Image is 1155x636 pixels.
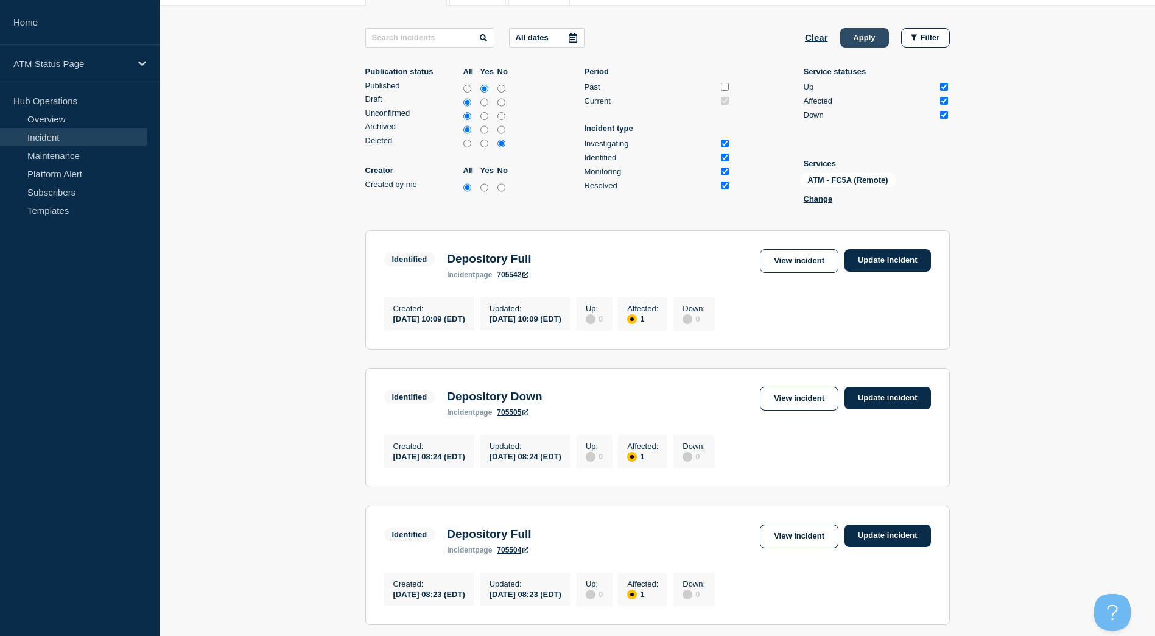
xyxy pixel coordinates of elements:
input: no [497,182,505,194]
input: no [497,138,505,150]
h3: Depository Full [447,528,531,541]
input: Past [721,83,729,91]
p: Created : [393,304,465,313]
button: All dates [509,28,585,48]
label: No [497,67,511,76]
input: yes [480,124,488,136]
p: Affected : [627,442,658,451]
div: Resolved [585,181,716,190]
span: Identified [384,390,435,404]
div: [DATE] 08:23 (EDT) [393,588,465,599]
p: Updated : [490,442,561,451]
h3: Depository Down [447,390,542,403]
div: 1 [627,588,658,599]
div: affected [627,590,637,599]
p: Up : [586,579,603,588]
input: no [497,83,505,95]
div: createdByMe [365,180,511,194]
a: 705542 [497,270,528,279]
div: disabled [586,314,595,324]
a: 705504 [497,546,528,554]
div: published [365,81,511,95]
input: no [497,124,505,136]
input: Current [721,97,729,105]
a: View incident [760,249,838,273]
input: yes [480,182,488,194]
p: Creator [365,166,460,175]
div: disabled [683,590,692,599]
div: Identified [585,153,716,162]
div: Monitoring [585,167,716,176]
input: Resolved [721,182,729,189]
div: archived [365,122,511,136]
button: Clear [805,28,828,48]
div: Affected [804,96,935,105]
p: page [447,270,492,279]
div: [DATE] 10:09 (EDT) [490,313,561,323]
div: Draft [365,94,460,104]
div: Investigating [585,139,716,148]
input: all [463,138,471,150]
div: Published [365,81,460,90]
button: Apply [840,28,889,48]
a: 705505 [497,408,528,417]
input: all [463,96,471,108]
input: Down [940,111,948,119]
div: affected [627,452,637,462]
span: Filter [921,33,940,42]
div: disabled [586,452,595,462]
iframe: Help Scout Beacon - Open [1094,594,1131,631]
label: No [497,166,511,175]
input: all [463,182,471,194]
p: Publication status [365,67,460,76]
a: Update incident [844,525,931,547]
div: 0 [683,313,705,324]
input: Identified [721,154,729,161]
a: View incident [760,525,838,548]
p: ATM Status Page [13,58,130,69]
p: Services [804,159,950,168]
label: Yes [480,67,494,76]
div: 0 [683,588,705,599]
p: All dates [516,33,549,42]
div: [DATE] 10:09 (EDT) [393,313,465,323]
label: All [463,166,477,175]
div: Unconfirmed [365,108,460,118]
div: draft [365,94,511,108]
div: Deleted [365,136,460,145]
a: View incident [760,387,838,411]
span: incident [447,270,475,279]
p: page [447,546,492,554]
p: Service statuses [804,67,950,76]
button: Filter [901,28,950,48]
div: disabled [683,314,692,324]
a: Update incident [844,387,931,409]
div: 0 [586,313,603,324]
span: incident [447,408,475,417]
div: disabled [683,452,692,462]
span: incident [447,546,475,554]
div: 1 [627,451,658,462]
input: yes [480,138,488,150]
span: ATM - FC5A (Remote) [800,173,896,187]
input: Up [940,83,948,91]
div: disabled [586,590,595,599]
div: [DATE] 08:23 (EDT) [490,588,561,599]
p: Updated : [490,304,561,313]
div: Past [585,82,716,91]
p: Incident type [585,124,731,133]
input: no [497,96,505,108]
input: all [463,124,471,136]
p: Down : [683,442,705,451]
p: Up : [586,304,603,313]
div: 1 [627,313,658,324]
a: Update incident [844,249,931,272]
p: Up : [586,442,603,451]
input: Search incidents [365,28,494,48]
input: yes [480,83,488,95]
input: Investigating [721,140,729,147]
input: all [463,110,471,122]
div: 0 [586,588,603,599]
p: Affected : [627,304,658,313]
div: 0 [683,451,705,462]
